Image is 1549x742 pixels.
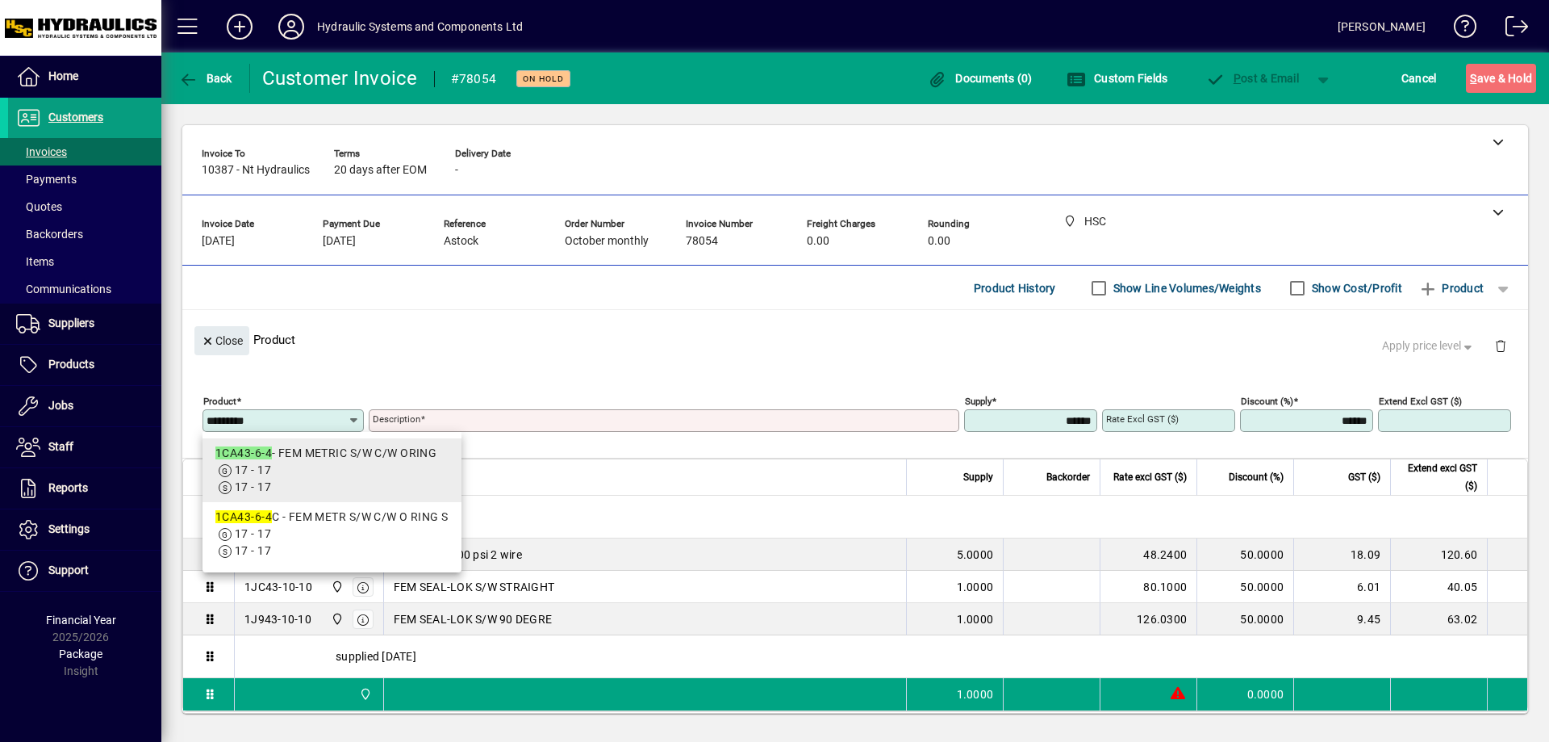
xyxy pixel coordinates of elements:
div: 126.0300 [1110,611,1187,627]
span: 1.0000 [957,686,994,702]
span: [DATE] [323,235,356,248]
td: 40.05 [1390,571,1487,603]
a: Payments [8,166,161,193]
td: 0.0000 [1196,678,1293,711]
label: Show Line Volumes/Weights [1110,280,1261,296]
div: - FEM METRIC S/W C/W ORING [215,445,449,462]
em: 1CA43-6-4 [215,446,272,459]
div: Customer Invoice [262,65,418,91]
div: 1JC43-10-10 [244,579,312,595]
span: Package [59,648,102,660]
span: 20 days after EOM [334,164,427,177]
mat-label: Rate excl GST ($) [1106,413,1179,425]
mat-label: Product [203,396,236,407]
button: Close [194,326,249,355]
span: Close [201,328,243,354]
a: Products [8,345,161,385]
span: Backorder [1046,468,1090,486]
a: Invoices [8,138,161,166]
span: Invoices [16,145,67,158]
span: [DATE] [202,235,235,248]
span: 78054 [686,235,718,248]
a: Communications [8,275,161,303]
a: Support [8,551,161,591]
span: 17 - 17 [235,463,271,476]
mat-label: Supply [965,396,992,407]
span: Payments [16,173,77,186]
span: Extend excl GST ($) [1401,459,1477,495]
span: 10387 - Nt Hydraulics [202,164,310,177]
span: Items [16,255,54,268]
app-page-header-button: Back [161,64,250,93]
button: Delete [1481,326,1520,365]
a: Suppliers [8,304,161,344]
button: Product History [967,274,1063,303]
button: Apply price level [1376,332,1482,361]
span: Products [48,358,94,371]
span: 0.00 [928,235,950,248]
span: FEM SEAL-LOK S/W STRAIGHT [394,579,554,595]
a: Home [8,57,161,97]
td: 120.60 [1390,539,1487,571]
span: Product History [974,275,1056,301]
app-page-header-button: Delete [1481,338,1520,353]
span: GST ($) [1348,468,1380,486]
div: C - FEM METR S/W C/W O RING S [215,509,449,526]
a: Items [8,248,161,275]
a: Jobs [8,386,161,426]
span: Settings [48,522,90,535]
div: 80.1000 [1110,579,1187,595]
a: Logout [1493,3,1529,56]
span: 1.0000 [957,579,994,595]
span: Back [178,72,232,85]
span: Discount (%) [1229,468,1284,486]
span: FEM SEAL-LOK S/W 90 DEGRE [394,611,552,627]
span: Financial Year [46,614,116,627]
mat-label: Description [373,413,420,425]
span: Communications [16,283,111,296]
span: Suppliers [48,317,94,329]
span: Custom Fields [1067,72,1168,85]
span: Rate excl GST ($) [1113,468,1187,486]
button: Save & Hold [1466,64,1536,93]
mat-label: Discount (%) [1241,396,1293,407]
span: Backorders [16,228,83,241]
button: Profile [265,12,317,41]
span: Supply [963,468,993,486]
span: P [1234,72,1241,85]
button: Add [214,12,265,41]
button: Back [174,64,236,93]
span: - [455,164,458,177]
mat-option: 1CA43-6-4C - FEM METR S/W C/W O RING S [202,502,461,566]
a: Settings [8,509,161,550]
span: 17 - 17 [235,527,271,540]
app-page-header-button: Close [190,333,253,347]
span: ave & Hold [1470,65,1532,91]
div: Supplied [DATE] [235,496,1527,538]
td: 9.45 [1293,603,1390,635]
td: 6.01 [1293,571,1390,603]
a: Staff [8,427,161,467]
a: Backorders [8,220,161,248]
td: 18.09 [1293,539,1390,571]
span: HSC [355,685,374,703]
div: Product [182,310,1528,369]
div: Hydraulic Systems and Components Ltd [317,14,523,40]
td: 50.0000 [1196,539,1293,571]
a: Quotes [8,193,161,220]
span: 1.0000 [957,611,994,627]
button: Post & Email [1197,64,1307,93]
span: ost & Email [1205,72,1299,85]
span: Customers [48,111,103,124]
button: Custom Fields [1063,64,1172,93]
span: 5.0000 [957,547,994,563]
span: HSC [327,610,345,628]
div: [PERSON_NAME] [1338,14,1426,40]
span: 17 - 17 [235,544,271,557]
div: 48.2400 [1110,547,1187,563]
span: Jobs [48,399,73,412]
span: Cancel [1401,65,1437,91]
div: #78054 [451,66,497,92]
em: 1CA43-6-4 [215,510,272,523]
span: Home [48,69,78,82]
